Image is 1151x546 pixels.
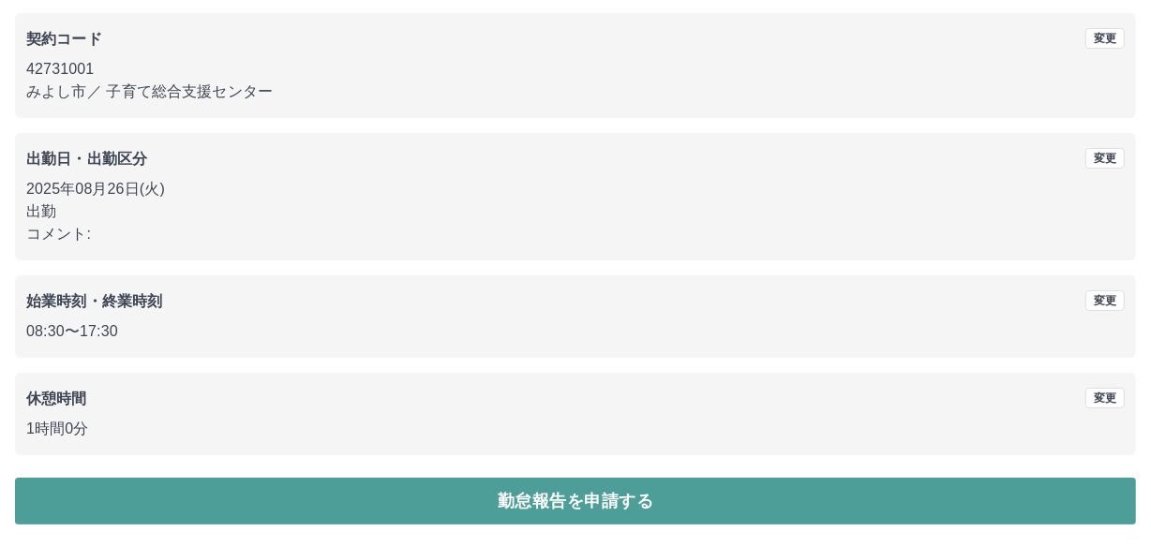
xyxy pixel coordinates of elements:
[15,478,1136,524] button: 勤怠報告を申請する
[26,58,1125,81] p: 42731001
[26,293,162,309] b: 始業時刻・終業時刻
[26,200,1125,223] p: 出勤
[26,418,1125,440] p: 1時間0分
[1085,388,1125,408] button: 変更
[1085,28,1125,49] button: 変更
[1085,148,1125,169] button: 変更
[1085,290,1125,311] button: 変更
[26,178,1125,200] p: 2025年08月26日(火)
[26,31,102,47] b: 契約コード
[26,320,1125,343] p: 08:30 〜 17:30
[26,223,1125,245] p: コメント:
[26,151,147,167] b: 出勤日・出勤区分
[26,391,87,406] b: 休憩時間
[26,81,1125,103] p: みよし市 ／ 子育て総合支援センター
